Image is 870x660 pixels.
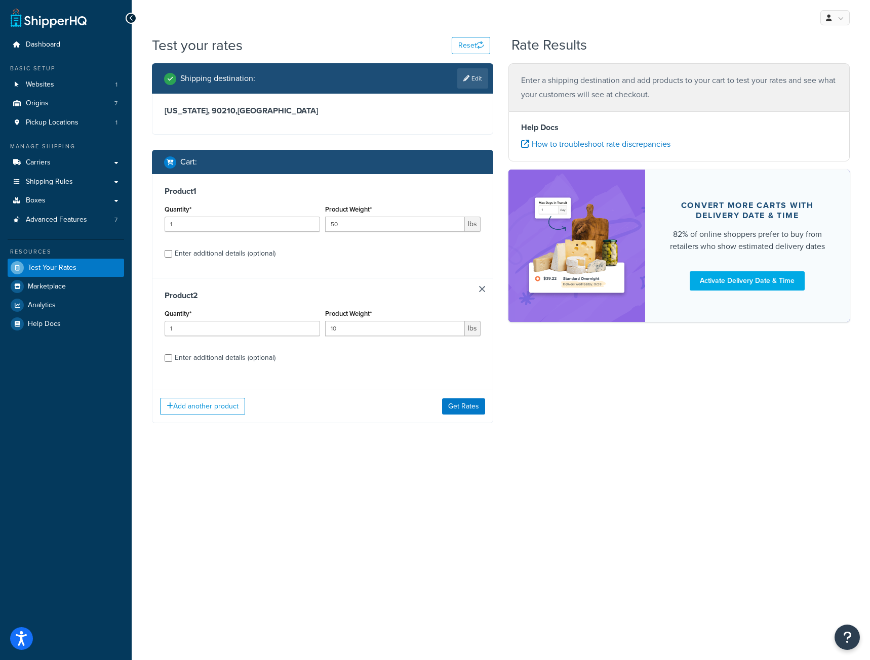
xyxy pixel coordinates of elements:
[8,259,124,277] a: Test Your Rates
[28,264,76,272] span: Test Your Rates
[452,37,490,54] button: Reset
[8,142,124,151] div: Manage Shipping
[28,301,56,310] span: Analytics
[175,351,275,365] div: Enter additional details (optional)
[175,246,275,261] div: Enter additional details (optional)
[8,64,124,73] div: Basic Setup
[325,205,372,213] label: Product Weight*
[115,118,117,127] span: 1
[669,228,825,253] div: 82% of online shoppers prefer to buy from retailers who show estimated delivery dates
[325,321,465,336] input: 0.00
[521,138,670,150] a: How to troubleshoot rate discrepancies
[8,296,124,314] a: Analytics
[521,73,837,102] p: Enter a shipping destination and add products to your cart to test your rates and see what your c...
[8,75,124,94] a: Websites1
[165,106,481,116] h3: [US_STATE], 90210 , [GEOGRAPHIC_DATA]
[669,200,825,221] div: Convert more carts with delivery date & time
[28,320,61,328] span: Help Docs
[8,247,124,256] div: Resources
[180,157,197,167] h2: Cart :
[28,282,66,291] span: Marketplace
[165,354,172,362] input: Enter additional details (optional)
[180,74,255,83] h2: Shipping destination :
[165,321,320,336] input: 0.0
[8,35,124,54] a: Dashboard
[524,185,630,306] img: feature-image-ddt-36eae7f7280da8017bfb280eaccd9c446f90b1fe08728e4019434db127062ab4.png
[8,173,124,191] a: Shipping Rules
[26,158,51,167] span: Carriers
[8,153,124,172] a: Carriers
[165,310,191,317] label: Quantity*
[835,625,860,650] button: Open Resource Center
[521,121,837,134] h4: Help Docs
[26,40,60,49] span: Dashboard
[8,315,124,333] a: Help Docs
[8,211,124,229] a: Advanced Features7
[114,216,117,224] span: 7
[165,186,481,196] h3: Product 1
[8,113,124,132] li: Pickup Locations
[115,80,117,89] span: 1
[325,310,372,317] label: Product Weight*
[8,94,124,113] a: Origins7
[457,68,488,89] a: Edit
[690,271,805,291] a: Activate Delivery Date & Time
[26,178,73,186] span: Shipping Rules
[8,75,124,94] li: Websites
[465,321,481,336] span: lbs
[26,216,87,224] span: Advanced Features
[8,211,124,229] li: Advanced Features
[442,398,485,415] button: Get Rates
[160,398,245,415] button: Add another product
[511,37,587,53] h2: Rate Results
[165,291,481,301] h3: Product 2
[26,80,54,89] span: Websites
[152,35,243,55] h1: Test your rates
[8,277,124,296] a: Marketplace
[325,217,465,232] input: 0.00
[165,250,172,258] input: Enter additional details (optional)
[26,118,78,127] span: Pickup Locations
[26,99,49,108] span: Origins
[8,113,124,132] a: Pickup Locations1
[8,94,124,113] li: Origins
[165,217,320,232] input: 0.0
[465,217,481,232] span: lbs
[26,196,46,205] span: Boxes
[114,99,117,108] span: 7
[8,191,124,210] a: Boxes
[165,205,191,213] label: Quantity*
[479,286,485,292] a: Remove Item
